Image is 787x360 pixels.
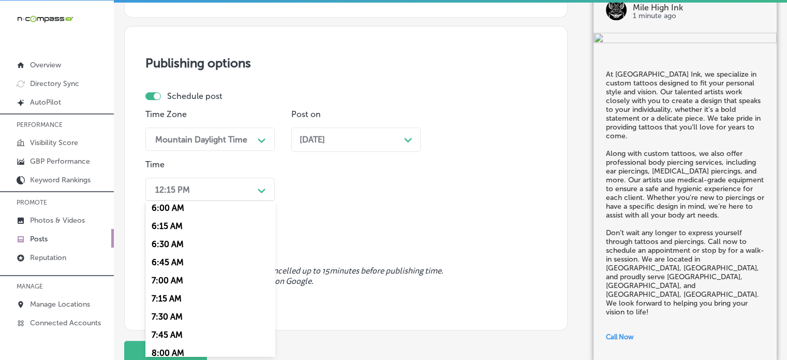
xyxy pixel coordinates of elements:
[30,98,61,107] p: AutoPilot
[17,14,73,24] img: 660ab0bf-5cc7-4cb8-ba1c-48b5ae0f18e60NCTV_CLogo_TV_Black_-500x88.png
[145,55,546,70] h3: Publishing options
[155,134,247,144] div: Mountain Daylight Time
[30,253,66,262] p: Reputation
[30,235,48,243] p: Posts
[593,33,777,45] img: dc491b6d-92a2-4471-8011-0740189aa2f5
[145,308,275,326] div: 7:30 AM
[30,138,78,147] p: Visibility Score
[606,70,764,316] h5: At [GEOGRAPHIC_DATA] Ink, we specialize in custom tattoos designed to fit your personal style and...
[145,160,275,169] p: Time
[145,109,275,119] p: Time Zone
[30,61,61,69] p: Overview
[30,319,101,327] p: Connected Accounts
[167,91,222,101] label: Schedule post
[145,253,275,271] div: 6:45 AM
[145,271,275,290] div: 7:00 AM
[291,109,421,119] p: Post on
[145,217,275,235] div: 6:15 AM
[30,300,90,309] p: Manage Locations
[633,12,764,20] p: 1 minute ago
[30,216,85,225] p: Photos & Videos
[300,135,325,145] span: [DATE]
[145,326,275,344] div: 7:45 AM
[606,333,634,341] span: Call Now
[145,199,275,217] div: 6:00 AM
[145,290,275,308] div: 7:15 AM
[145,235,275,253] div: 6:30 AM
[30,157,90,166] p: GBP Performance
[155,184,190,194] div: 12:15 PM
[633,4,764,12] p: Mile High Ink
[30,79,79,88] p: Directory Sync
[30,176,91,184] p: Keyword Rankings
[145,266,546,286] span: Scheduled posts can be edited or cancelled up to 15 minutes before publishing time. Videos cannot...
